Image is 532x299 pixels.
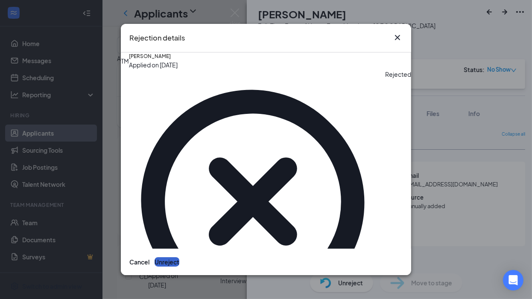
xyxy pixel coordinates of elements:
[392,32,403,43] svg: Cross
[129,60,178,70] div: Applied on [DATE]
[392,32,403,43] button: Close
[129,52,171,60] h5: [PERSON_NAME]
[129,257,149,267] button: Cancel
[129,32,185,44] h3: Rejection details
[503,270,523,290] div: Open Intercom Messenger
[121,56,129,66] div: TM
[155,257,179,267] button: Unreject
